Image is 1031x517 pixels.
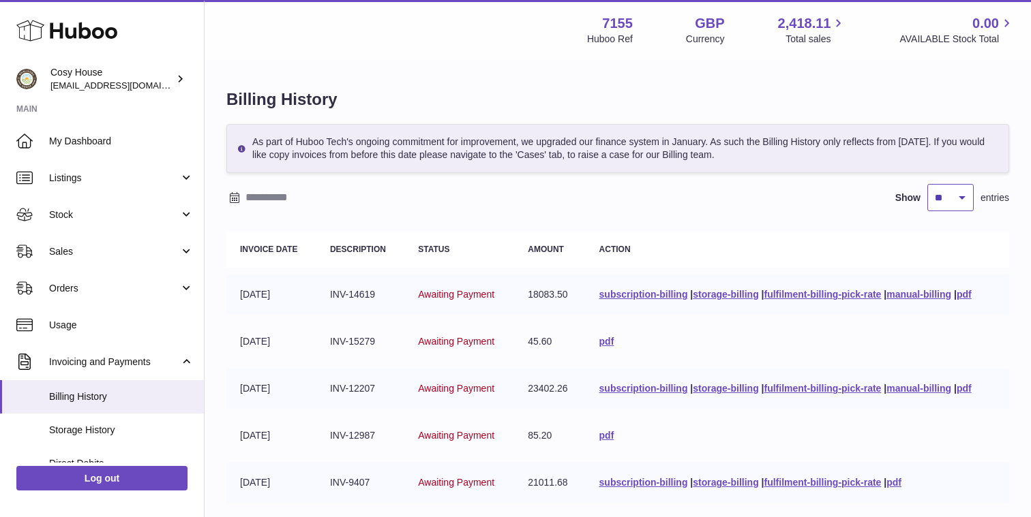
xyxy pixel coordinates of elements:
td: INV-14619 [316,275,404,315]
span: | [690,477,693,488]
a: storage-billing [693,477,758,488]
div: Currency [686,33,725,46]
span: Awaiting Payment [418,289,494,300]
a: pdf [599,336,614,347]
img: info@wholesomegoods.com [16,69,37,89]
td: INV-15279 [316,322,404,362]
span: Sales [49,245,179,258]
td: 85.20 [514,416,585,456]
strong: Action [599,245,631,254]
a: fulfilment-billing-pick-rate [764,289,882,300]
div: Huboo Ref [587,33,633,46]
div: As part of Huboo Tech's ongoing commitment for improvement, we upgraded our finance system in Jan... [226,124,1009,173]
span: | [690,289,693,300]
a: Log out [16,466,188,490]
span: Billing History [49,390,194,403]
td: [DATE] [226,369,316,409]
span: | [954,289,957,300]
span: AVAILABLE Stock Total [899,33,1015,46]
strong: Amount [528,245,564,254]
span: | [762,383,764,394]
span: My Dashboard [49,135,194,148]
span: | [884,383,886,394]
div: Cosy House [50,66,173,92]
td: [DATE] [226,275,316,315]
td: 23402.26 [514,369,585,409]
a: subscription-billing [599,383,688,394]
span: Listings [49,172,179,185]
span: Total sales [786,33,846,46]
strong: Invoice Date [240,245,297,254]
span: Direct Debits [49,457,194,470]
a: pdf [957,383,972,394]
span: | [954,383,957,394]
span: Awaiting Payment [418,477,494,488]
a: pdf [599,430,614,441]
span: Invoicing and Payments [49,356,179,369]
a: storage-billing [693,289,758,300]
a: manual-billing [886,289,951,300]
span: 0.00 [972,14,999,33]
a: storage-billing [693,383,758,394]
td: 21011.68 [514,463,585,503]
strong: Status [418,245,449,254]
span: Awaiting Payment [418,336,494,347]
a: subscription-billing [599,477,688,488]
a: fulfilment-billing-pick-rate [764,383,882,394]
span: | [884,289,886,300]
a: 2,418.11 Total sales [778,14,847,46]
td: INV-12207 [316,369,404,409]
a: subscription-billing [599,289,688,300]
span: [EMAIL_ADDRESS][DOMAIN_NAME] [50,80,200,91]
span: Stock [49,208,179,221]
span: | [762,477,764,488]
td: 18083.50 [514,275,585,315]
strong: GBP [695,14,724,33]
label: Show [895,191,921,204]
span: Orders [49,282,179,295]
span: | [690,383,693,394]
span: | [762,289,764,300]
td: INV-9407 [316,463,404,503]
span: Storage History [49,424,194,437]
td: [DATE] [226,463,316,503]
span: | [884,477,886,488]
span: entries [981,191,1009,204]
span: Usage [49,319,194,332]
td: 45.60 [514,322,585,362]
h1: Billing History [226,89,1009,110]
a: manual-billing [886,383,951,394]
span: Awaiting Payment [418,430,494,441]
td: [DATE] [226,322,316,362]
a: pdf [957,289,972,300]
a: pdf [886,477,901,488]
a: 0.00 AVAILABLE Stock Total [899,14,1015,46]
span: 2,418.11 [778,14,831,33]
strong: 7155 [602,14,633,33]
strong: Description [330,245,386,254]
a: fulfilment-billing-pick-rate [764,477,882,488]
td: INV-12987 [316,416,404,456]
span: Awaiting Payment [418,383,494,394]
td: [DATE] [226,416,316,456]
